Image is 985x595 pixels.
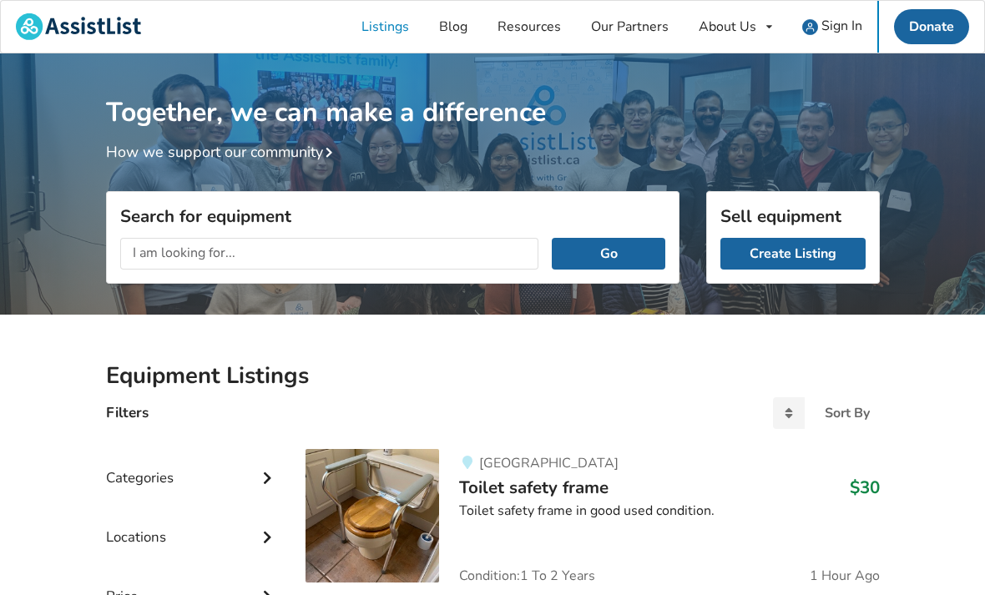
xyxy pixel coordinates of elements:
a: Resources [482,1,576,53]
h1: Together, we can make a difference [106,53,880,129]
a: Listings [346,1,424,53]
h4: Filters [106,403,149,422]
span: Toilet safety frame [459,476,609,499]
span: Condition: 1 To 2 Years [459,569,595,582]
div: Categories [106,436,280,495]
a: Our Partners [576,1,684,53]
img: bathroom safety-toilet safety frame [306,449,439,582]
h3: Sell equipment [720,205,866,227]
div: About Us [699,20,756,33]
img: user icon [802,19,818,35]
h2: Equipment Listings [106,361,880,391]
div: Toilet safety frame in good used condition. [459,502,879,521]
span: [GEOGRAPHIC_DATA] [479,454,619,472]
a: user icon Sign In [787,1,877,53]
input: I am looking for... [120,238,539,270]
a: Donate [894,9,969,44]
div: Sort By [825,406,870,420]
h3: $30 [850,477,880,498]
a: Create Listing [720,238,866,270]
button: Go [552,238,664,270]
img: assistlist-logo [16,13,141,40]
span: Sign In [821,17,862,35]
div: Locations [106,495,280,554]
a: Blog [424,1,482,53]
a: How we support our community [106,142,340,162]
h3: Search for equipment [120,205,665,227]
span: 1 Hour Ago [810,569,880,582]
